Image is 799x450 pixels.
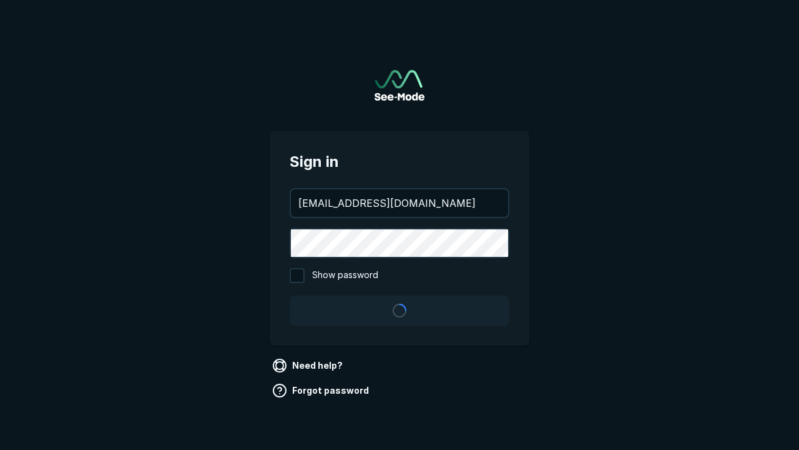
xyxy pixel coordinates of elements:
img: See-Mode Logo [375,70,424,101]
input: your@email.com [291,189,508,217]
a: Go to sign in [375,70,424,101]
span: Sign in [290,151,509,173]
span: Show password [312,268,378,283]
a: Forgot password [270,381,374,401]
a: Need help? [270,356,348,376]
